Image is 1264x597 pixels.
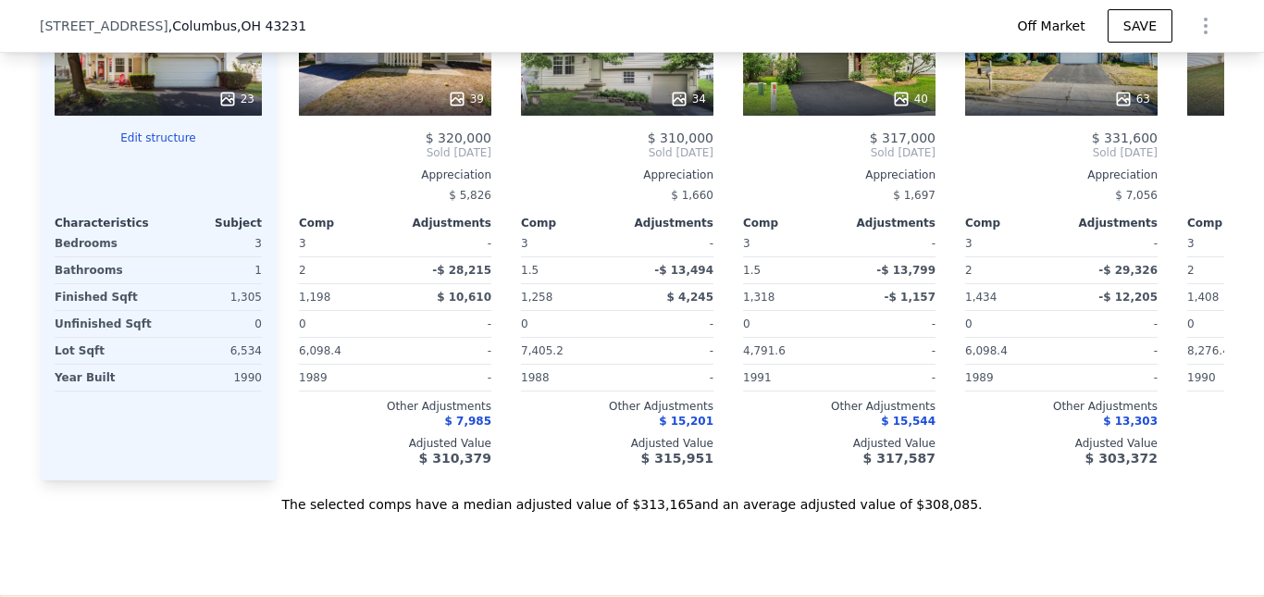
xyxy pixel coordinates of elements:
[885,291,936,304] span: -$ 1,157
[449,189,491,202] span: $ 5,826
[621,365,713,391] div: -
[521,168,713,182] div: Appreciation
[839,216,936,230] div: Adjustments
[521,145,713,160] span: Sold [DATE]
[1065,311,1158,337] div: -
[299,365,391,391] div: 1989
[40,17,168,35] span: [STREET_ADDRESS]
[965,365,1058,391] div: 1989
[419,451,491,466] span: $ 310,379
[843,230,936,256] div: -
[521,399,713,414] div: Other Adjustments
[965,399,1158,414] div: Other Adjustments
[743,257,836,283] div: 1.5
[965,317,973,330] span: 0
[870,131,936,145] span: $ 317,000
[299,344,341,357] span: 6,098.4
[218,90,254,108] div: 23
[863,451,936,466] span: $ 317,587
[521,291,552,304] span: 1,258
[1187,7,1224,44] button: Show Options
[299,145,491,160] span: Sold [DATE]
[521,257,613,283] div: 1.5
[671,189,713,202] span: $ 1,660
[162,365,262,391] div: 1990
[162,338,262,364] div: 6,534
[1098,264,1158,277] span: -$ 29,326
[1065,230,1158,256] div: -
[965,436,1158,451] div: Adjusted Value
[1065,365,1158,391] div: -
[55,338,155,364] div: Lot Sqft
[299,168,491,182] div: Appreciation
[965,168,1158,182] div: Appreciation
[168,17,306,35] span: , Columbus
[55,131,262,145] button: Edit structure
[1114,90,1150,108] div: 63
[521,436,713,451] div: Adjusted Value
[299,399,491,414] div: Other Adjustments
[432,264,491,277] span: -$ 28,215
[965,145,1158,160] span: Sold [DATE]
[648,131,713,145] span: $ 310,000
[299,216,395,230] div: Comp
[162,311,262,337] div: 0
[399,230,491,256] div: -
[399,311,491,337] div: -
[162,230,262,256] div: 3
[621,311,713,337] div: -
[55,230,155,256] div: Bedrooms
[55,311,155,337] div: Unfinished Sqft
[445,415,491,428] span: $ 7,985
[1098,291,1158,304] span: -$ 12,205
[654,264,713,277] span: -$ 13,494
[158,216,262,230] div: Subject
[1108,9,1172,43] button: SAVE
[1187,344,1230,357] span: 8,276.4
[965,257,1058,283] div: 2
[743,344,786,357] span: 4,791.6
[892,90,928,108] div: 40
[162,284,262,310] div: 1,305
[55,284,155,310] div: Finished Sqft
[743,237,750,250] span: 3
[521,237,528,250] span: 3
[843,338,936,364] div: -
[55,216,158,230] div: Characteristics
[1103,415,1158,428] span: $ 13,303
[1085,451,1158,466] span: $ 303,372
[965,216,1061,230] div: Comp
[299,257,391,283] div: 2
[299,237,306,250] span: 3
[843,365,936,391] div: -
[1187,291,1219,304] span: 1,408
[448,90,484,108] div: 39
[399,365,491,391] div: -
[743,436,936,451] div: Adjusted Value
[237,19,306,33] span: , OH 43231
[521,365,613,391] div: 1988
[299,291,330,304] span: 1,198
[1187,237,1195,250] span: 3
[965,291,997,304] span: 1,434
[1115,189,1158,202] span: $ 7,056
[299,317,306,330] span: 0
[1061,216,1158,230] div: Adjustments
[299,436,491,451] div: Adjusted Value
[162,257,262,283] div: 1
[670,90,706,108] div: 34
[621,230,713,256] div: -
[55,257,155,283] div: Bathrooms
[1092,131,1158,145] span: $ 331,600
[426,131,491,145] span: $ 320,000
[743,317,750,330] span: 0
[437,291,491,304] span: $ 10,610
[881,415,936,428] span: $ 15,544
[965,237,973,250] span: 3
[876,264,936,277] span: -$ 13,799
[743,291,775,304] span: 1,318
[843,311,936,337] div: -
[55,365,155,391] div: Year Built
[399,338,491,364] div: -
[743,145,936,160] span: Sold [DATE]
